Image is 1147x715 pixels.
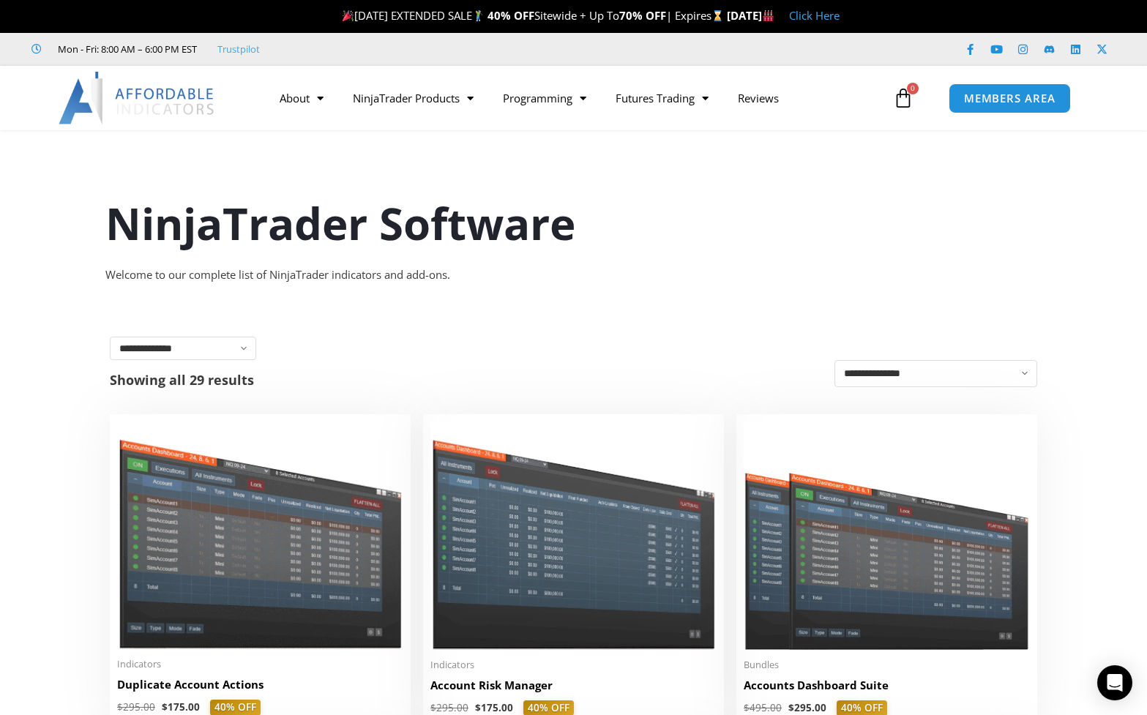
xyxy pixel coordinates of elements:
span: Indicators [430,659,717,671]
a: Duplicate Account Actions [117,677,403,700]
a: About [265,81,338,115]
bdi: 175.00 [162,700,200,714]
img: Duplicate Account Actions [117,422,403,649]
a: Futures Trading [601,81,723,115]
a: Trustpilot [217,40,260,58]
span: Mon - Fri: 8:00 AM – 6:00 PM EST [54,40,197,58]
img: LogoAI | Affordable Indicators – NinjaTrader [59,72,216,124]
span: $ [117,700,123,714]
select: Shop order [834,360,1037,387]
strong: [DATE] [727,8,774,23]
span: [DATE] EXTENDED SALE Sitewide + Up To | Expires [339,8,727,23]
nav: Menu [265,81,889,115]
img: ⌛ [712,10,723,21]
span: 0 [907,83,919,94]
p: Showing all 29 results [110,373,254,386]
a: Account Risk Manager [430,678,717,700]
span: $ [475,701,481,714]
img: 🏌️‍♂️ [473,10,484,21]
a: MEMBERS AREA [949,83,1071,113]
img: Account Risk Manager [430,422,717,649]
span: Indicators [117,658,403,670]
a: Accounts Dashboard Suite [744,678,1030,700]
a: Click Here [789,8,840,23]
span: MEMBERS AREA [964,93,1056,104]
div: Welcome to our complete list of NinjaTrader indicators and add-ons. [105,265,1042,285]
h2: Duplicate Account Actions [117,677,403,692]
img: 🏭 [763,10,774,21]
h1: NinjaTrader Software [105,192,1042,254]
a: 0 [871,77,935,119]
span: $ [744,701,750,714]
span: Bundles [744,659,1030,671]
span: $ [162,700,168,714]
bdi: 295.00 [430,701,468,714]
h2: Account Risk Manager [430,678,717,693]
a: NinjaTrader Products [338,81,488,115]
strong: 40% OFF [487,8,534,23]
span: $ [430,701,436,714]
img: 🎉 [343,10,354,21]
div: Open Intercom Messenger [1097,665,1132,700]
a: Reviews [723,81,793,115]
bdi: 295.00 [117,700,155,714]
h2: Accounts Dashboard Suite [744,678,1030,693]
span: $ [788,701,794,714]
a: Programming [488,81,601,115]
strong: 70% OFF [619,8,666,23]
bdi: 295.00 [788,701,826,714]
img: Accounts Dashboard Suite [744,422,1030,650]
bdi: 175.00 [475,701,513,714]
bdi: 495.00 [744,701,782,714]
